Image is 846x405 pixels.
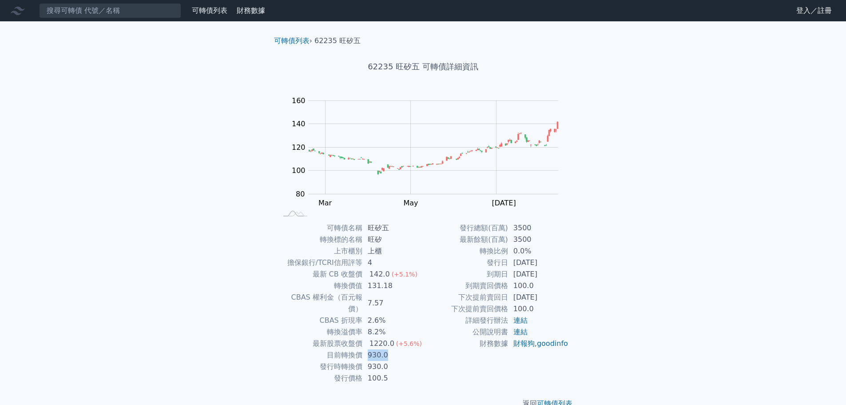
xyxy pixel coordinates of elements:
[267,60,580,73] h1: 62235 旺矽五 可轉債詳細資訊
[362,234,423,245] td: 旺矽
[292,96,306,105] tspan: 160
[362,361,423,373] td: 930.0
[278,326,362,338] td: 轉換溢價率
[362,326,423,338] td: 8.2%
[362,257,423,269] td: 4
[513,316,528,325] a: 連結
[508,222,569,234] td: 3500
[278,373,362,384] td: 發行價格
[508,234,569,245] td: 3500
[362,373,423,384] td: 100.5
[362,280,423,292] td: 131.18
[423,303,508,315] td: 下次提前賣回價格
[318,199,332,207] tspan: Mar
[789,4,839,18] a: 登入／註冊
[278,257,362,269] td: 擔保銀行/TCRI信用評等
[423,234,508,245] td: 最新餘額(百萬)
[513,328,528,336] a: 連結
[423,315,508,326] td: 詳細發行辦法
[423,326,508,338] td: 公開說明書
[423,292,508,303] td: 下次提前賣回日
[508,338,569,349] td: ,
[292,120,306,128] tspan: 140
[314,36,361,46] li: 62235 旺矽五
[362,245,423,257] td: 上櫃
[508,292,569,303] td: [DATE]
[423,245,508,257] td: 轉換比例
[423,338,508,349] td: 財務數據
[423,222,508,234] td: 發行總額(百萬)
[296,190,305,198] tspan: 80
[492,199,516,207] tspan: [DATE]
[362,315,423,326] td: 2.6%
[39,3,181,18] input: 搜尋可轉債 代號／名稱
[362,222,423,234] td: 旺矽五
[802,362,846,405] iframe: Chat Widget
[362,292,423,315] td: 7.57
[278,315,362,326] td: CBAS 折現率
[508,269,569,280] td: [DATE]
[423,269,508,280] td: 到期日
[278,245,362,257] td: 上市櫃別
[278,269,362,280] td: 最新 CB 收盤價
[508,303,569,315] td: 100.0
[292,143,306,152] tspan: 120
[278,280,362,292] td: 轉換價值
[392,271,417,278] span: (+5.1%)
[362,349,423,361] td: 930.0
[423,257,508,269] td: 發行日
[368,338,396,349] div: 1220.0
[396,340,422,347] span: (+5.6%)
[292,166,306,175] tspan: 100
[278,338,362,349] td: 最新股票收盤價
[368,269,392,280] div: 142.0
[278,349,362,361] td: 目前轉換價
[274,36,310,45] a: 可轉債列表
[513,339,535,348] a: 財報狗
[278,222,362,234] td: 可轉債名稱
[278,234,362,245] td: 轉換標的名稱
[287,96,572,225] g: Chart
[508,280,569,292] td: 100.0
[403,199,418,207] tspan: May
[508,245,569,257] td: 0.0%
[237,6,265,15] a: 財務數據
[802,362,846,405] div: 聊天小工具
[278,292,362,315] td: CBAS 權利金（百元報價）
[423,280,508,292] td: 到期賣回價格
[537,339,568,348] a: goodinfo
[508,257,569,269] td: [DATE]
[274,36,312,46] li: ›
[192,6,227,15] a: 可轉債列表
[278,361,362,373] td: 發行時轉換價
